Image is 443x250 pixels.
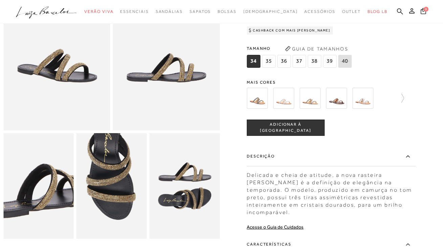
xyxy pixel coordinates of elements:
[352,88,373,109] img: SANDÁLIA RASTEIRA EM COURO CINZA DUMBO COM CRISTAIS
[283,43,350,54] button: Guia de Tamanhos
[84,5,113,18] a: categoryNavScreenReaderText
[243,5,298,18] a: noSubCategoriesText
[247,43,353,54] span: Tamanho
[300,88,320,109] img: SANDÁLIA RASTEIRA EM COURO BEGE COM CRISTAIS
[218,5,237,18] a: categoryNavScreenReaderText
[190,5,211,18] a: categoryNavScreenReaderText
[243,9,298,14] span: [DEMOGRAPHIC_DATA]
[342,5,361,18] a: categoryNavScreenReaderText
[247,88,268,109] img: SANDÁLIA RASTEIRA EM COURO BEGE ARGILA COM CRISTAIS
[156,9,183,14] span: Sandálias
[218,9,237,14] span: Bolsas
[305,9,335,14] span: Acessórios
[262,55,275,68] span: 35
[247,122,324,133] span: ADICIONAR À [GEOGRAPHIC_DATA]
[247,147,416,166] label: Descrição
[247,26,333,35] div: Cashback com Mais [PERSON_NAME]
[424,7,428,12] span: 0
[149,133,220,239] img: image
[338,55,352,68] span: 40
[273,88,294,109] img: SANDÁLIA RASTEIRA EM COURO BEGE COM CRISTAIS
[368,5,387,18] a: BLOG LB
[247,55,260,68] span: 34
[190,9,211,14] span: Sapatos
[292,55,306,68] span: 37
[368,9,387,14] span: BLOG LB
[120,9,149,14] span: Essenciais
[308,55,321,68] span: 38
[76,133,147,239] img: image
[419,7,428,17] button: 0
[247,224,304,230] a: Acesse o Guia de Cuidados
[120,5,149,18] a: categoryNavScreenReaderText
[247,168,416,216] div: Delicada e cheia de atitude, a nova rasteira [PERSON_NAME] é a definição de elegância na temporad...
[305,5,335,18] a: categoryNavScreenReaderText
[342,9,361,14] span: Outlet
[156,5,183,18] a: categoryNavScreenReaderText
[247,120,325,136] button: ADICIONAR À [GEOGRAPHIC_DATA]
[326,88,347,109] img: SANDÁLIA RASTEIRA EM COURO CARAMELO COM CRISTAIS
[84,9,113,14] span: Verão Viva
[323,55,336,68] span: 39
[247,80,416,84] span: Mais cores
[277,55,291,68] span: 36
